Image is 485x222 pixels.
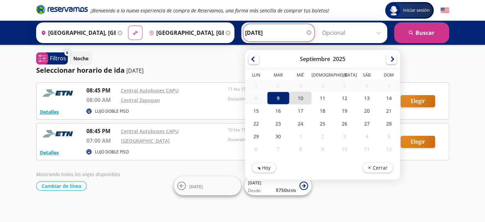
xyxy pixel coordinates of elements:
[334,92,356,104] div: 12-Sep-25
[36,181,87,191] button: Cambiar de línea
[86,96,117,104] p: 08:00 AM
[95,108,129,114] p: LUJO DOBLE PISO
[287,188,296,193] small: MXN
[378,104,400,117] div: 21-Sep-25
[289,117,311,130] div: 24-Sep-25
[378,92,400,104] div: 14-Sep-25
[36,4,88,17] a: Brand Logo
[356,130,378,143] div: 04-Oct-25
[121,128,179,134] a: Central Autobuses CAPU
[267,80,289,92] div: 02-Sep-25
[334,117,356,130] div: 26-Sep-25
[245,92,267,104] div: 08-Sep-25
[311,130,333,143] div: 02-Oct-25
[40,108,59,115] button: Detalles
[400,7,432,14] span: Iniciar sesión
[36,4,88,14] i: Brand Logo
[248,188,261,194] span: Desde:
[311,104,333,117] div: 18-Sep-25
[267,117,289,130] div: 23-Sep-25
[356,92,378,104] div: 13-Sep-25
[311,143,333,155] div: 09-Oct-25
[356,72,378,80] th: Sábado
[378,117,400,130] div: 28-Sep-25
[245,80,267,92] div: 01-Sep-25
[146,24,224,41] input: Buscar Destino
[267,72,289,80] th: Martes
[289,130,311,143] div: 01-Oct-25
[289,104,311,117] div: 17-Sep-25
[441,6,449,15] button: English
[121,97,160,103] a: Central Zapopan
[174,176,241,195] button: [DATE]
[121,138,170,144] a: [GEOGRAPHIC_DATA]
[70,52,92,65] button: Noche
[36,52,68,64] button: 0Filtros
[300,55,330,63] div: Septiembre
[334,80,356,92] div: 05-Sep-25
[228,127,332,133] p: 10 hrs 15 mins
[289,92,311,104] div: 10-Sep-25
[362,162,393,173] button: Cerrar
[40,149,59,156] button: Detalles
[36,171,120,178] em: Mostrando todos los viajes disponibles
[356,104,378,117] div: 20-Sep-25
[50,54,66,62] p: Filtros
[252,162,276,173] button: Hoy
[86,137,117,145] p: 07:00 AM
[267,130,289,143] div: 30-Sep-25
[311,72,333,80] th: Jueves
[86,127,117,135] p: 08:45 PM
[334,143,356,155] div: 10-Oct-25
[267,143,289,155] div: 07-Oct-25
[356,143,378,155] div: 11-Oct-25
[311,92,333,104] div: 11-Sep-25
[334,130,356,143] div: 03-Oct-25
[311,117,333,130] div: 25-Sep-25
[356,117,378,130] div: 27-Sep-25
[289,143,311,155] div: 08-Oct-25
[378,80,400,92] div: 07-Sep-25
[126,67,144,75] p: [DATE]
[334,104,356,117] div: 19-Sep-25
[36,65,125,75] p: Seleccionar horario de ida
[333,55,345,63] div: 2025
[245,72,267,80] th: Lunes
[289,72,311,80] th: Miércoles
[267,92,289,104] div: 09-Sep-25
[311,80,333,92] div: 04-Sep-25
[245,24,313,41] input: Elegir Fecha
[66,50,68,56] span: 0
[228,137,332,143] p: Duración
[40,127,78,141] img: RESERVAMOS
[356,80,378,92] div: 06-Sep-25
[245,117,267,130] div: 22-Sep-25
[289,80,311,92] div: 03-Sep-25
[189,183,203,189] span: [DATE]
[40,86,78,100] img: RESERVAMOS
[267,104,289,117] div: 16-Sep-25
[276,186,296,194] span: $ 750
[394,22,449,43] button: Buscar
[245,130,267,143] div: 29-Sep-25
[401,95,435,107] button: Elegir
[38,24,116,41] input: Buscar Origen
[245,104,267,117] div: 15-Sep-25
[86,86,117,94] p: 08:45 PM
[228,96,332,102] p: Duración
[245,143,267,155] div: 06-Oct-25
[401,136,435,148] button: Elegir
[73,55,88,62] p: Noche
[378,130,400,143] div: 05-Oct-25
[322,24,384,41] input: Opcional
[378,143,400,155] div: 12-Oct-25
[121,87,179,94] a: Central Autobuses CAPU
[95,149,129,155] p: LUJO DOBLE PISO
[228,86,332,92] p: 11 hrs 15 mins
[91,7,329,14] em: ¡Bienvenido a la nueva experiencia de compra de Reservamos, una forma más sencilla de comprar tus...
[334,72,356,80] th: Viernes
[244,176,312,195] button: [DATE]Desde:$750MXN
[378,72,400,80] th: Domingo
[248,180,261,186] span: [DATE]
